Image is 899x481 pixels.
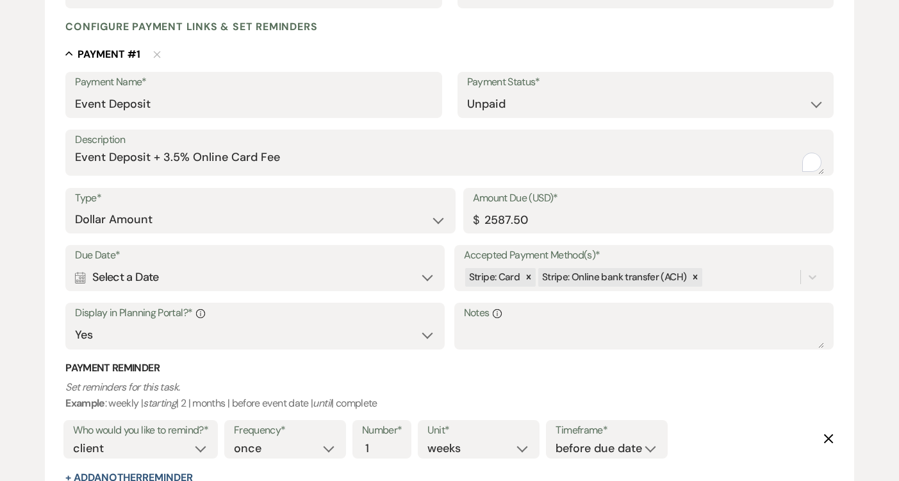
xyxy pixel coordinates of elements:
label: Notes [464,304,824,323]
i: until [313,396,331,410]
label: Number* [362,421,402,440]
label: Who would you like to remind?* [73,421,208,440]
span: Stripe: Card [469,271,520,283]
div: $ [473,212,479,229]
label: Unit* [427,421,530,440]
span: Stripe: Online bank transfer (ACH) [542,271,686,283]
button: Payment #1 [65,47,140,60]
label: Due Date* [75,246,435,265]
label: Payment Name* [75,73,432,92]
textarea: To enrich screen reader interactions, please activate Accessibility in Grammarly extension settings [75,149,824,174]
h4: Configure payment links & set reminders [65,20,317,33]
label: Frequency* [234,421,336,440]
label: Amount Due (USD)* [473,189,824,208]
i: starting [143,396,176,410]
label: Display in Planning Portal?* [75,304,435,323]
h5: Payment # 1 [78,47,140,62]
h3: Payment Reminder [65,361,834,375]
i: Set reminders for this task. [65,380,179,394]
p: : weekly | | 2 | months | before event date | | complete [65,379,834,412]
div: Select a Date [75,265,435,290]
label: Description [75,131,824,149]
label: Type* [75,189,445,208]
b: Example [65,396,105,410]
label: Timeframe* [556,421,658,440]
label: Accepted Payment Method(s)* [464,246,824,265]
label: Payment Status* [467,73,824,92]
